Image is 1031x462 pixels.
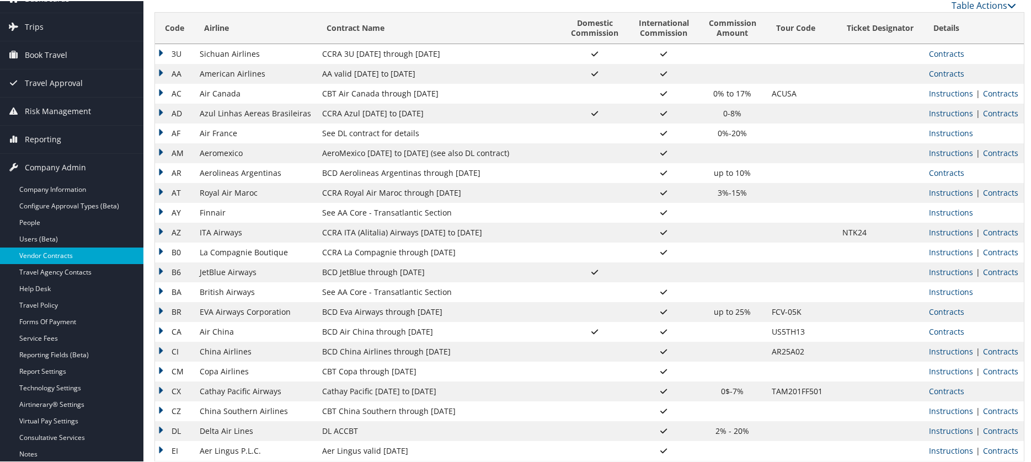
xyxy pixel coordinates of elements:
span: Risk Management [25,96,91,124]
span: | [973,425,983,435]
th: InternationalCommission: activate to sort column ascending [629,12,699,43]
td: EVA Airways Corporation [194,301,317,321]
a: View Contracts [983,226,1018,237]
a: View Contracts [929,67,964,78]
a: View Ticketing Instructions [929,147,973,157]
td: Delta Air Lines [194,420,317,440]
td: AZ [155,222,194,241]
td: BA [155,281,194,301]
td: EI [155,440,194,460]
span: Travel Approval [25,68,83,96]
td: BCD Air China through [DATE] [317,321,561,341]
a: View Contracts [983,186,1018,197]
td: CA [155,321,194,341]
td: Copa Airlines [194,361,317,380]
td: AA valid [DATE] to [DATE] [317,63,561,83]
td: 0%-20% [699,122,766,142]
th: Contract Name: activate to sort column ascending [317,12,561,43]
td: BR [155,301,194,321]
td: British Airways [194,281,317,301]
td: up to 25% [699,301,766,321]
a: View Contracts [983,345,1018,356]
a: View Contracts [983,365,1018,375]
td: CBT Air Canada through [DATE] [317,83,561,103]
td: 3%-15% [699,182,766,202]
a: View Ticketing Instructions [929,246,973,256]
td: CCRA Azul [DATE] to [DATE] [317,103,561,122]
a: View Contracts [983,147,1018,157]
td: CX [155,380,194,400]
span: Book Travel [25,40,67,68]
td: CCRA ITA (Alitalia) Airways [DATE] to [DATE] [317,222,561,241]
td: CCRA Royal Air Maroc through [DATE] [317,182,561,202]
span: Company Admin [25,153,86,180]
a: View Ticketing Instructions [929,425,973,435]
td: CCRA 3U [DATE] through [DATE] [317,43,561,63]
td: BCD JetBlue through [DATE] [317,261,561,281]
a: View Contracts [983,425,1018,435]
td: AF [155,122,194,142]
td: CCRA La Compagnie through [DATE] [317,241,561,261]
span: | [973,365,983,375]
td: Aer Lingus P.L.C. [194,440,317,460]
a: View Contracts [983,87,1018,98]
span: | [973,186,983,197]
a: View Contracts [929,325,964,336]
td: Air Canada [194,83,317,103]
td: 3U [155,43,194,63]
span: | [973,147,983,157]
td: Cathay Pacific Airways [194,380,317,400]
td: B0 [155,241,194,261]
td: ACUSA [766,83,837,103]
span: | [973,444,983,455]
a: View Contracts [983,444,1018,455]
td: 2% - 20% [699,420,766,440]
a: View Ticketing Instructions [929,365,973,375]
td: ITA Airways [194,222,317,241]
a: View Ticketing Instructions [929,345,973,356]
td: China Southern Airlines [194,400,317,420]
td: Aerolineas Argentinas [194,162,317,182]
td: Air China [194,321,317,341]
td: JetBlue Airways [194,261,317,281]
td: See AA Core - Transatlantic Section [317,281,561,301]
td: DL ACCBT [317,420,561,440]
td: CI [155,341,194,361]
th: Details: activate to sort column ascending [923,12,1024,43]
a: View Ticketing Instructions [929,286,973,296]
a: View Contracts [929,385,964,395]
td: FCV-05K [766,301,837,321]
td: NTK24 [837,222,923,241]
td: CBT Copa through [DATE] [317,361,561,380]
td: AeroMexico [DATE] to [DATE] (see also DL contract) [317,142,561,162]
td: American Airlines [194,63,317,83]
td: CM [155,361,194,380]
a: View Ticketing Instructions [929,186,973,197]
a: View Ticketing Instructions [929,405,973,415]
td: AY [155,202,194,222]
a: View Ticketing Instructions [929,107,973,117]
td: AC [155,83,194,103]
span: | [973,87,983,98]
a: View Contracts [983,266,1018,276]
span: | [973,345,983,356]
a: View Ticketing Instructions [929,127,973,137]
th: Ticket Designator: activate to sort column ascending [837,12,923,43]
td: AR25A02 [766,341,837,361]
td: Air France [194,122,317,142]
a: View Contracts [983,405,1018,415]
a: View Contracts [983,246,1018,256]
a: View Contracts [929,305,964,316]
a: View Ticketing Instructions [929,87,973,98]
a: View Ticketing Instructions [929,206,973,217]
td: Cathay Pacific [DATE] to [DATE] [317,380,561,400]
td: La Compagnie Boutique [194,241,317,261]
td: BCD Eva Airways through [DATE] [317,301,561,321]
span: | [973,266,983,276]
td: China Airlines [194,341,317,361]
th: Code: activate to sort column descending [155,12,194,43]
a: View Ticketing Instructions [929,266,973,276]
td: DL [155,420,194,440]
th: Tour Code: activate to sort column ascending [766,12,837,43]
span: | [973,226,983,237]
